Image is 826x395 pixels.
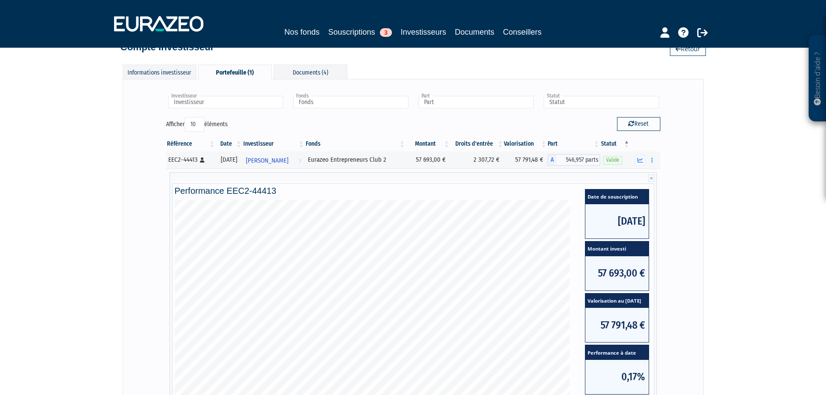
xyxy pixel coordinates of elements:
[548,154,601,166] div: A - Eurazeo Entrepreneurs Club 2
[328,26,392,38] a: Souscriptions3
[215,137,242,151] th: Date: activer pour trier la colonne par ordre croissant
[305,137,406,151] th: Fonds: activer pour trier la colonne par ordre croissant
[308,155,403,164] div: Eurazeo Entrepreneurs Club 2
[198,65,272,79] div: Portefeuille (1)
[246,153,288,169] span: [PERSON_NAME]
[585,308,649,342] span: 57 791,48 €
[585,294,649,308] span: Valorisation au [DATE]
[503,26,542,38] a: Conseillers
[455,26,494,38] a: Documents
[274,65,347,79] div: Documents (4)
[556,154,601,166] span: 546,957 parts
[585,345,649,360] span: Performance à date
[242,151,305,169] a: [PERSON_NAME]
[585,204,649,238] span: [DATE]
[585,360,649,394] span: 0,17%
[450,137,504,151] th: Droits d'entrée: activer pour trier la colonne par ordre croissant
[450,151,504,169] td: 2 307,72 €
[585,242,649,256] span: Montant investi
[242,137,305,151] th: Investisseur: activer pour trier la colonne par ordre croissant
[670,42,706,56] a: Retour
[166,137,215,151] th: Référence : activer pour trier la colonne par ordre croissant
[617,117,660,131] button: Reset
[200,157,205,163] i: [Français] Personne physique
[813,39,823,118] p: Besoin d'aide ?
[168,155,212,164] div: EEC2-44413
[284,26,320,38] a: Nos fonds
[380,28,392,37] span: 3
[406,137,451,151] th: Montant: activer pour trier la colonne par ordre croissant
[175,186,652,196] h4: Performance EEC2-44413
[603,156,622,164] span: Valide
[166,117,228,132] label: Afficher éléments
[504,137,547,151] th: Valorisation: activer pour trier la colonne par ordre croissant
[298,153,301,169] i: Voir l'investisseur
[585,189,649,204] span: Date de souscription
[548,137,601,151] th: Part: activer pour trier la colonne par ordre croissant
[504,151,547,169] td: 57 791,48 €
[114,16,203,32] img: 1732889491-logotype_eurazeo_blanc_rvb.png
[123,65,196,79] div: Informations investisseur
[585,256,649,291] span: 57 693,00 €
[548,154,556,166] span: A
[219,155,239,164] div: [DATE]
[185,117,204,132] select: Afficheréléments
[401,26,446,39] a: Investisseurs
[600,137,630,151] th: Statut : activer pour trier la colonne par ordre d&eacute;croissant
[406,151,451,169] td: 57 693,00 €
